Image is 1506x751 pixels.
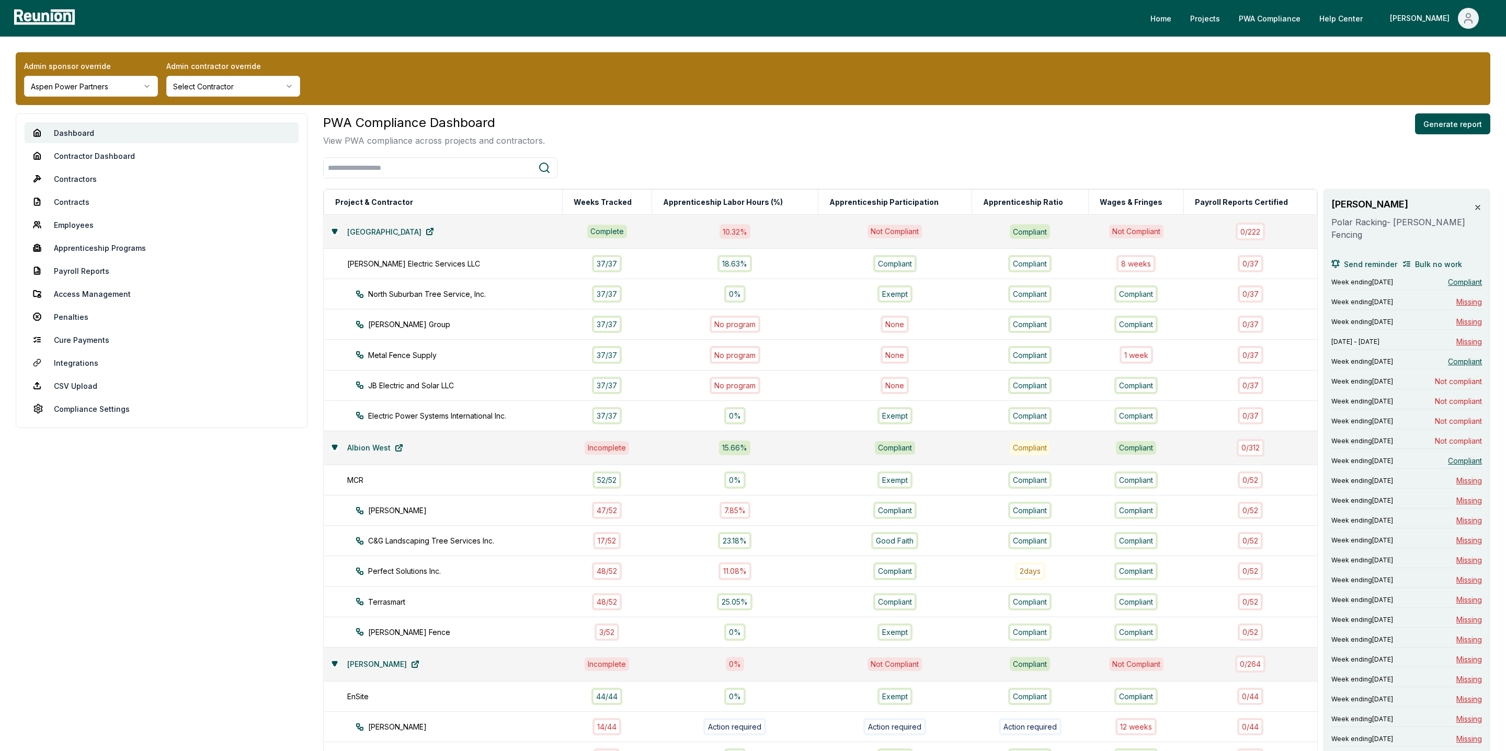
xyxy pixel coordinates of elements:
[356,380,581,391] div: JB Electric and Solar LLC
[347,691,573,702] div: EnSite
[592,562,622,580] div: 48 / 52
[877,285,912,303] div: Exempt
[703,718,766,735] div: Action required
[592,316,622,333] div: 37 / 37
[585,441,629,455] div: Incomplete
[1456,296,1482,307] span: Missing
[1435,376,1482,387] span: Not compliant
[1435,435,1482,446] span: Not compliant
[1182,8,1228,29] a: Projects
[718,532,751,549] div: 23.18%
[1010,224,1050,238] div: Compliant
[1008,255,1052,272] div: Compliant
[1114,532,1158,549] div: Compliant
[1142,8,1496,29] nav: Main
[1238,346,1263,363] div: 0 / 37
[339,437,412,458] a: Albion West
[1344,259,1397,270] span: Send reminder
[1008,502,1052,519] div: Compliant
[1235,655,1265,673] div: 0 / 264
[1008,346,1052,363] div: Compliant
[724,688,746,705] div: 0%
[873,593,917,610] div: Compliant
[333,192,415,213] button: Project & Contractor
[1331,536,1393,545] span: Week ending [DATE]
[1331,715,1393,723] span: Week ending [DATE]
[25,145,299,166] a: Contractor Dashboard
[1456,694,1482,704] span: Missing
[1010,657,1050,671] div: Compliant
[25,329,299,350] a: Cure Payments
[1448,455,1482,466] span: Compliant
[1456,336,1482,347] span: Missing
[24,61,158,72] label: Admin sponsor override
[1456,574,1482,585] span: Missing
[1456,515,1482,526] span: Missing
[710,346,760,363] div: No program
[1114,471,1158,489] div: Compliant
[661,192,785,213] button: Apprenticeship Labor Hours (%)
[1415,259,1462,270] span: Bulk no work
[1331,397,1393,406] span: Week ending [DATE]
[1331,318,1393,326] span: Week ending [DATE]
[1120,346,1153,363] div: 1 week
[25,214,299,235] a: Employees
[1238,407,1263,424] div: 0 / 37
[1331,417,1393,425] span: Week ending [DATE]
[592,502,622,519] div: 47 / 52
[585,657,629,671] div: Incomplete
[25,168,299,189] a: Contractors
[1456,594,1482,605] span: Missing
[1456,495,1482,506] span: Missing
[356,350,581,361] div: Metal Fence Supply
[1238,255,1263,272] div: 0 / 37
[875,441,915,455] div: Compliant
[1331,556,1393,564] span: Week ending [DATE]
[1402,253,1462,274] button: Bulk no work
[1193,192,1290,213] button: Payroll Reports Certified
[1331,576,1393,584] span: Week ending [DATE]
[591,688,622,705] div: 44 / 44
[1109,225,1163,238] div: Not Compliant
[881,316,909,333] div: None
[720,224,750,238] div: 10.32 %
[323,113,545,132] h3: PWA Compliance Dashboard
[1456,535,1482,546] span: Missing
[1331,735,1393,743] span: Week ending [DATE]
[1114,562,1158,580] div: Compliant
[25,352,299,373] a: Integrations
[724,285,746,303] div: 0%
[1008,285,1052,303] div: Compliant
[347,475,573,486] div: MCR
[999,718,1062,735] div: Action required
[592,255,622,272] div: 37 / 37
[871,532,918,549] div: Good Faith
[1331,616,1393,624] span: Week ending [DATE]
[1331,197,1474,212] h3: [PERSON_NAME]
[25,122,299,143] a: Dashboard
[877,688,912,705] div: Exempt
[724,623,746,641] div: 0%
[1435,415,1482,426] span: Not compliant
[724,407,746,424] div: 0%
[1238,593,1263,610] div: 0 / 52
[717,255,752,272] div: 18.63%
[1311,8,1371,29] a: Help Center
[25,398,299,419] a: Compliance Settings
[592,377,622,394] div: 37 / 37
[1238,377,1263,394] div: 0 / 37
[1390,8,1454,29] div: [PERSON_NAME]
[1331,477,1393,485] span: Week ending [DATE]
[1448,356,1482,367] span: Compliant
[356,288,581,299] div: North Suburban Tree Service, Inc.
[718,562,751,580] div: 11.08%
[1331,298,1393,306] span: Week ending [DATE]
[1114,502,1158,519] div: Compliant
[592,718,621,735] div: 14 / 44
[1331,338,1379,346] span: [DATE] - [DATE]
[1116,255,1156,272] div: 8 week s
[1456,733,1482,744] span: Missing
[1331,253,1397,274] button: Send reminder
[592,407,622,424] div: 37 / 37
[1008,593,1052,610] div: Compliant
